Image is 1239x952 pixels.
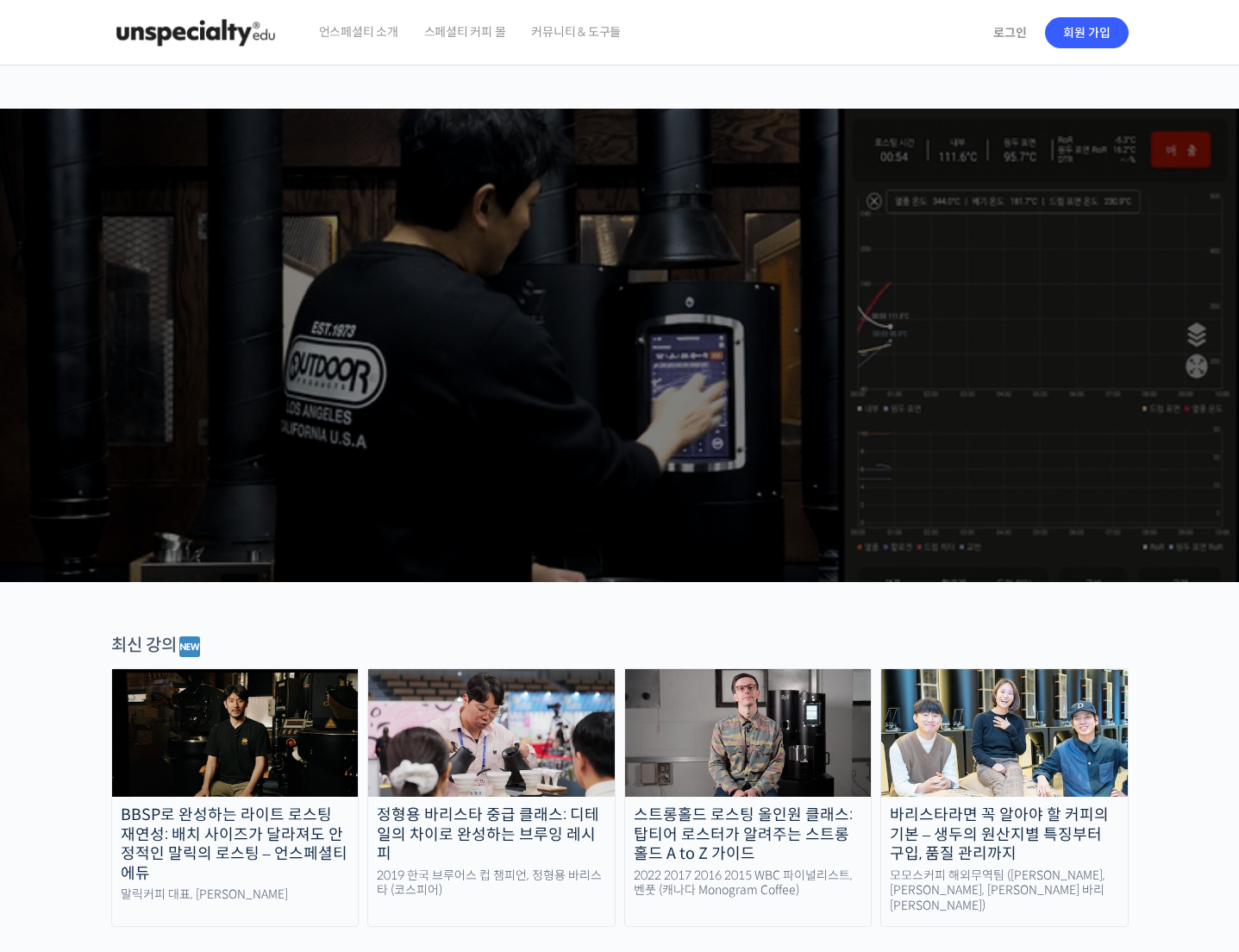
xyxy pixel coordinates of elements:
[881,868,1128,914] div: 모모스커피 해외무역팀 ([PERSON_NAME], [PERSON_NAME], [PERSON_NAME] 바리[PERSON_NAME])
[881,669,1128,797] img: momos_course-thumbnail.jpg
[367,668,616,927] a: 정형용 바리스타 중급 클래스: 디테일의 차이로 완성하는 브루잉 레시피 2019 한국 브루어스 컵 챔피언, 정형용 바리스타 (코스피어)
[625,805,872,864] div: 스트롱홀드 로스팅 올인원 클래스: 탑티어 로스터가 알려주는 스트롱홀드 A to Z 가이드
[368,669,615,797] img: advanced-brewing_course-thumbnail.jpeg
[111,668,360,927] a: BBSP로 완성하는 라이트 로스팅 재연성: 배치 사이즈가 달라져도 안정적인 말릭의 로스팅 – 언스페셜티 에듀 말릭커피 대표, [PERSON_NAME]
[625,868,872,899] div: 2022 2017 2016 2015 WBC 파이널리스트, 벤풋 (캐나다 Monogram Coffee)
[368,868,615,899] div: 2019 한국 브루어스 컵 챔피언, 정형용 바리스타 (코스피어)
[179,636,200,657] img: 🆕
[16,264,1222,351] p: [PERSON_NAME]을 다하는 당신을 위해, 최고와 함께 만든 커피 클래스
[880,668,1129,927] a: 바리스타라면 꼭 알아야 할 커피의 기본 – 생두의 원산지별 특징부터 구입, 품질 관리까지 모모스커피 해외무역팀 ([PERSON_NAME], [PERSON_NAME], [PER...
[111,634,1129,660] div: 최신 강의
[112,669,359,797] img: malic-roasting-class_course-thumbnail.jpg
[1045,17,1129,48] a: 회원 가입
[112,805,359,883] div: BBSP로 완성하는 라이트 로스팅 재연성: 배치 사이즈가 달라져도 안정적인 말릭의 로스팅 – 언스페셜티 에듀
[112,887,359,903] div: 말릭커피 대표, [PERSON_NAME]
[983,13,1037,53] a: 로그인
[624,668,873,927] a: 스트롱홀드 로스팅 올인원 클래스: 탑티어 로스터가 알려주는 스트롱홀드 A to Z 가이드 2022 2017 2016 2015 WBC 파이널리스트, 벤풋 (캐나다 Monogra...
[368,805,615,864] div: 정형용 바리스타 중급 클래스: 디테일의 차이로 완성하는 브루잉 레시피
[16,359,1222,383] p: 시간과 장소에 구애받지 않고, 검증된 커리큘럼으로
[625,669,872,797] img: stronghold-roasting_course-thumbnail.jpg
[881,805,1128,864] div: 바리스타라면 꼭 알아야 할 커피의 기본 – 생두의 원산지별 특징부터 구입, 품질 관리까지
